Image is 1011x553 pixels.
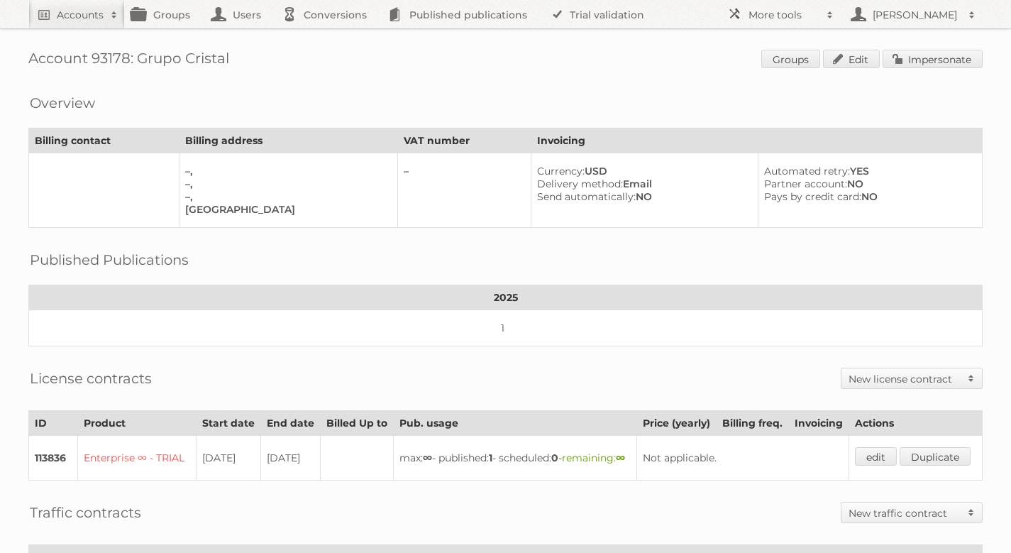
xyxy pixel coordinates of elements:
a: Impersonate [883,50,983,68]
h2: Traffic contracts [30,502,141,523]
th: Billed Up to [321,411,394,436]
h2: Overview [30,92,95,114]
a: New traffic contract [841,503,982,522]
a: Edit [823,50,880,68]
td: max: - published: - scheduled: - [394,436,637,481]
th: Pub. usage [394,411,637,436]
div: –, [185,190,386,203]
td: 113836 [29,436,78,481]
span: Automated retry: [764,165,850,177]
div: Email [537,177,746,190]
div: –, [185,177,386,190]
h2: New license contract [849,372,961,386]
td: 1 [29,310,983,346]
span: Send automatically: [537,190,636,203]
h2: [PERSON_NAME] [869,8,961,22]
td: [DATE] [197,436,261,481]
td: – [397,153,531,228]
strong: 0 [551,451,558,464]
td: Not applicable. [637,436,849,481]
span: Delivery method: [537,177,623,190]
div: NO [764,190,971,203]
div: NO [537,190,746,203]
th: End date [261,411,321,436]
th: Actions [849,411,983,436]
div: [GEOGRAPHIC_DATA] [185,203,386,216]
h2: More tools [748,8,819,22]
span: Toggle [961,503,982,522]
td: Enterprise ∞ - TRIAL [78,436,197,481]
th: 2025 [29,285,983,310]
strong: ∞ [423,451,432,464]
h2: License contracts [30,368,152,389]
h1: Account 93178: Grupo Cristal [28,50,983,71]
strong: 1 [489,451,492,464]
span: Pays by credit card: [764,190,861,203]
div: –, [185,165,386,177]
th: Billing address [179,128,398,153]
span: remaining: [562,451,625,464]
th: Billing contact [29,128,179,153]
span: Currency: [537,165,585,177]
h2: Published Publications [30,249,189,270]
th: Invoicing [789,411,849,436]
th: Price (yearly) [637,411,717,436]
a: Duplicate [900,447,971,466]
h2: New traffic contract [849,506,961,520]
div: USD [537,165,746,177]
div: NO [764,177,971,190]
div: YES [764,165,971,177]
span: Toggle [961,368,982,388]
th: Product [78,411,197,436]
span: Partner account: [764,177,847,190]
a: edit [855,447,897,466]
strong: ∞ [616,451,625,464]
th: Billing freq. [717,411,789,436]
th: Invoicing [531,128,982,153]
h2: Accounts [57,8,104,22]
th: Start date [197,411,261,436]
td: [DATE] [261,436,321,481]
a: Groups [761,50,820,68]
th: VAT number [397,128,531,153]
a: New license contract [841,368,982,388]
th: ID [29,411,78,436]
